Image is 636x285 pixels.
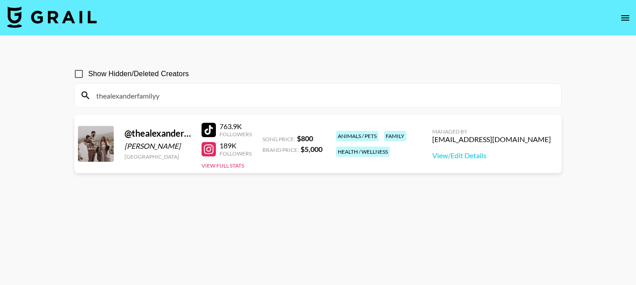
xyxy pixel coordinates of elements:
[125,153,191,160] div: [GEOGRAPHIC_DATA]
[219,150,252,157] div: Followers
[262,147,299,153] span: Brand Price:
[219,141,252,150] div: 189K
[616,9,634,27] button: open drawer
[88,69,189,79] span: Show Hidden/Deleted Creators
[336,147,390,157] div: health / wellness
[301,145,322,153] strong: $ 5,000
[219,131,252,138] div: Followers
[219,122,252,131] div: 763.9K
[384,131,406,141] div: family
[91,88,556,103] input: Search by User Name
[125,142,191,151] div: [PERSON_NAME]
[432,128,551,135] div: Managed By
[202,162,244,169] button: View Full Stats
[432,135,551,144] div: [EMAIL_ADDRESS][DOMAIN_NAME]
[262,136,295,142] span: Song Price:
[125,128,191,139] div: @ thealexanderfamilyy
[297,134,313,142] strong: $ 800
[432,151,551,160] a: View/Edit Details
[336,131,378,141] div: animals / pets
[7,6,97,28] img: Grail Talent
